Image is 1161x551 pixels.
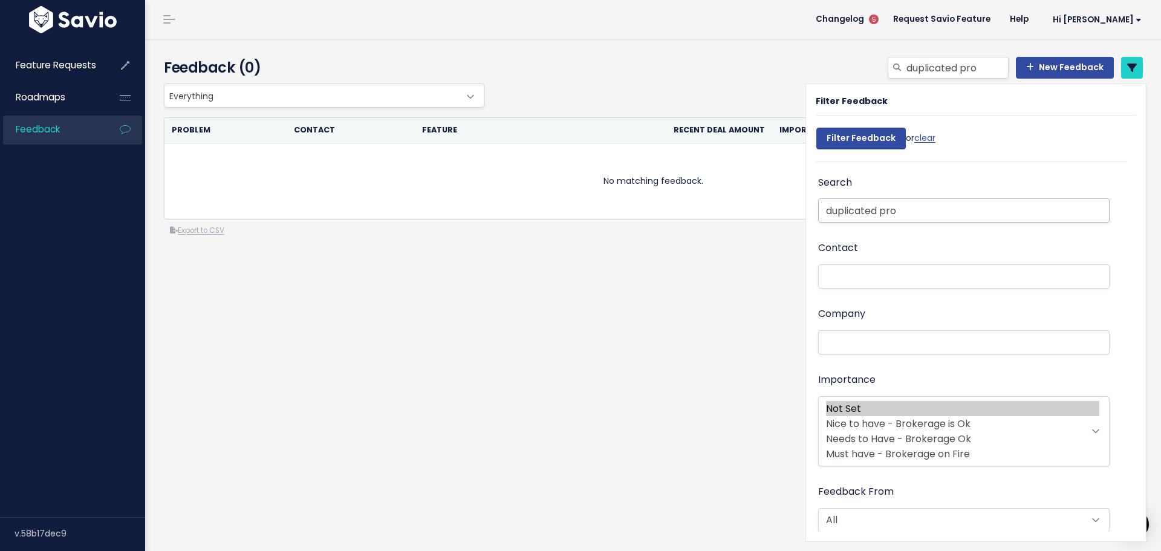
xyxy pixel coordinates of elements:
h4: Feedback (0) [164,57,478,79]
span: Hi [PERSON_NAME] [1053,15,1142,24]
div: v.58b17dec9 [15,518,145,549]
label: Company [818,305,865,323]
span: Changelog [816,15,864,24]
th: Importance [772,118,931,143]
input: Search feedback... [905,57,1009,79]
option: Must have - Brokerage on Fire [826,446,1099,461]
span: Everything [164,83,484,108]
span: Roadmaps [16,91,65,103]
label: Feedback From [818,483,894,501]
span: 5 [869,15,879,24]
label: Search [818,174,852,192]
th: Feature [415,118,529,143]
div: or [816,122,935,161]
option: Not Set [826,401,1099,416]
a: Export to CSV [170,226,224,235]
span: Feedback [16,123,60,135]
a: Feedback [3,116,100,143]
input: Filter Feedback [816,128,906,149]
a: Roadmaps [3,83,100,111]
label: Contact [818,240,858,257]
input: Search Feedback [818,198,1110,223]
span: Feature Requests [16,59,96,71]
label: Importance [818,371,876,389]
img: logo-white.9d6f32f41409.svg [26,6,120,33]
a: Hi [PERSON_NAME] [1038,10,1151,29]
th: Recent deal amount [529,118,773,143]
a: Request Savio Feature [883,10,1000,28]
a: New Feedback [1016,57,1114,79]
a: clear [914,132,935,144]
option: Nice to have - Brokerage is Ok [826,416,1099,431]
option: Needs to Have - Brokerage Ok [826,431,1099,446]
span: Everything [164,84,460,107]
th: Problem [164,118,287,143]
a: Feature Requests [3,51,100,79]
td: No matching feedback. [164,143,1142,219]
strong: Filter Feedback [816,95,888,107]
th: Contact [287,118,415,143]
a: Help [1000,10,1038,28]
